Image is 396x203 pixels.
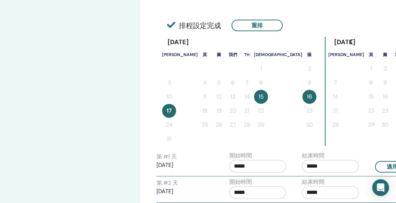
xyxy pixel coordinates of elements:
[156,187,213,196] p: [DATE]
[346,35,357,49] button: 轉到上個月
[156,153,177,161] label: 第 #1 天
[328,118,342,132] button: 28
[254,90,268,104] button: 15
[226,104,240,118] button: 20
[198,90,212,104] button: 11
[364,118,378,132] button: 29
[302,178,324,186] label: 結束時間
[254,118,268,132] button: 29
[254,76,268,90] button: 8
[328,76,342,90] button: 7
[162,104,176,118] button: 17
[198,118,212,132] button: 25
[162,132,176,146] button: 31
[198,104,212,118] button: 18
[162,76,176,90] button: 3
[302,76,316,90] button: 9
[226,76,240,90] button: 6
[378,76,392,90] button: 9
[231,20,283,31] button: 重排
[302,62,316,76] button: 2
[198,76,212,90] button: 4
[254,104,268,118] button: 22
[328,48,364,62] th: 星期日
[364,62,378,76] button: 1
[328,104,342,118] button: 21
[229,151,252,160] label: 開始時間
[226,118,240,132] button: 27
[198,48,212,62] th: 星期一
[162,48,198,62] th: 星期日
[254,62,268,76] button: 1
[378,118,392,132] button: 30
[179,21,221,30] font: 排程設定完成
[302,90,316,104] button: 16
[162,90,176,104] button: 10
[254,48,302,62] th: 星期五
[364,76,378,90] button: 8
[229,178,252,186] label: 開始時間
[212,48,226,62] th: 星期二
[240,48,254,62] th: 星期四
[226,90,240,104] button: 13
[328,90,342,104] button: 14
[378,62,392,76] button: 2
[378,104,392,118] button: 23
[162,118,176,132] button: 24
[302,151,324,160] label: 結束時間
[212,118,226,132] button: 26
[156,161,213,169] p: [DATE]
[226,48,240,62] th: 星期三
[364,104,378,118] button: 22
[364,48,378,62] th: 星期一
[212,104,226,118] button: 19
[240,104,254,118] button: 21
[156,179,178,187] label: 第 #2 天
[302,118,316,132] button: 30
[240,90,254,104] button: 14
[328,37,361,48] div: [DATE]
[302,48,316,62] th: 星期六
[212,76,226,90] button: 5
[378,90,392,104] button: 16
[162,37,195,48] div: [DATE]
[302,104,316,118] button: 23
[240,76,254,90] button: 7
[372,179,389,196] div: 打開對講信使
[240,118,254,132] button: 28
[212,90,226,104] button: 12
[378,48,392,62] th: 星期二
[364,90,378,104] button: 15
